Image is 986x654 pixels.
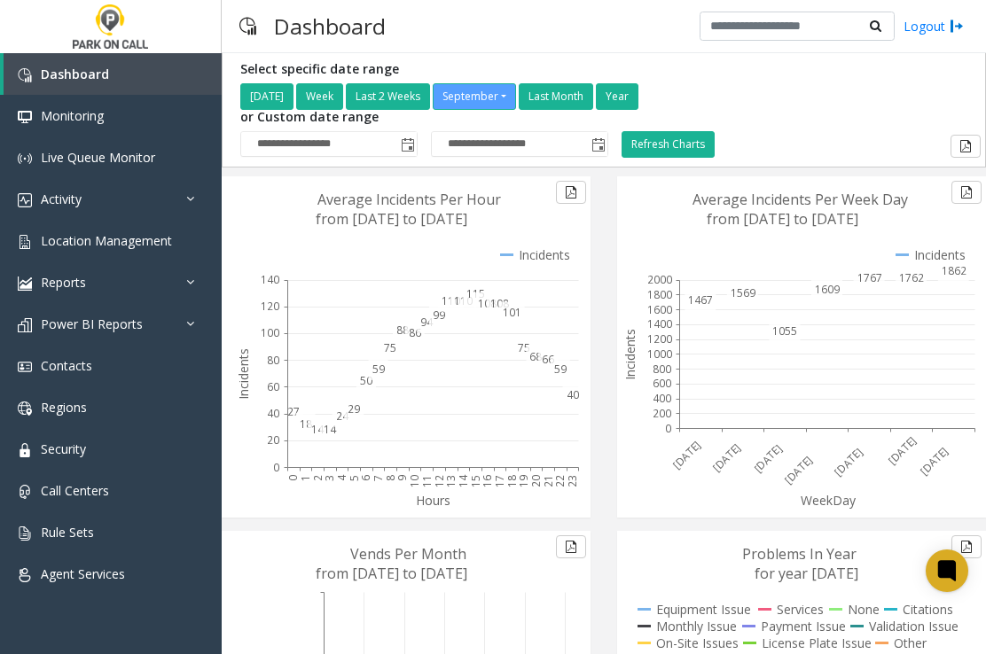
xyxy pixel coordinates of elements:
[801,492,857,509] text: WeekDay
[18,276,32,291] img: 'icon'
[265,4,395,48] h3: Dashboard
[336,409,349,424] text: 24
[286,475,301,481] text: 0
[529,349,542,364] text: 68
[556,181,586,204] button: Export to pdf
[480,475,495,487] text: 16
[310,475,325,481] text: 2
[267,352,279,367] text: 80
[490,296,509,311] text: 108
[647,272,672,287] text: 2000
[407,475,422,487] text: 10
[951,535,982,558] button: Export to pdf
[18,360,32,374] img: 'icon'
[18,526,32,541] img: 'icon'
[41,191,82,207] span: Activity
[240,110,608,125] h5: or Custom date range
[653,361,671,376] text: 800
[41,149,155,166] span: Live Queue Monitor
[18,68,32,82] img: 'icon'
[300,417,312,432] text: 18
[261,325,279,340] text: 100
[567,386,579,401] text: 40
[815,282,840,297] text: 1609
[505,475,520,487] text: 18
[273,459,279,474] text: 0
[267,432,279,448] text: 20
[899,270,924,285] text: 1762
[41,315,143,332] span: Power BI Reports
[18,401,32,416] img: 'icon'
[950,17,964,35] img: logout
[261,272,279,287] text: 140
[432,475,447,487] text: 12
[885,433,919,468] text: [DATE]
[596,83,638,110] button: Year
[239,4,256,48] img: pageIcon
[755,564,858,583] text: for year [DATE]
[707,209,858,229] text: from [DATE] to [DATE]
[669,438,704,472] text: [DATE]
[18,152,32,166] img: 'icon'
[781,453,816,487] text: [DATE]
[41,232,172,249] span: Location Management
[565,475,580,487] text: 23
[371,475,386,481] text: 7
[518,339,530,354] text: 75
[647,331,672,346] text: 1200
[942,263,966,278] text: 1862
[41,565,125,582] span: Agent Services
[267,406,279,421] text: 40
[346,83,430,110] button: Last 2 Weeks
[622,329,638,380] text: Incidents
[857,270,882,285] text: 1767
[519,83,593,110] button: Last Month
[554,362,567,377] text: 59
[334,474,349,481] text: 4
[433,83,516,110] button: September
[240,83,293,110] button: [DATE]
[917,443,951,478] text: [DATE]
[709,440,744,475] text: [DATE]
[478,296,497,311] text: 108
[409,325,421,340] text: 86
[296,83,343,110] button: Week
[395,475,410,481] text: 9
[18,235,32,249] img: 'icon'
[316,564,467,583] text: from [DATE] to [DATE]
[324,422,337,437] text: 14
[688,292,713,308] text: 1467
[750,440,785,475] text: [DATE]
[350,544,466,564] text: Vends Per Month
[622,131,715,158] button: Refresh Charts
[528,475,544,487] text: 20
[588,132,607,157] span: Toggle popup
[18,193,32,207] img: 'icon'
[552,475,567,487] text: 22
[420,315,434,330] text: 94
[360,373,372,388] text: 50
[372,362,385,377] text: 59
[542,352,554,367] text: 66
[41,107,104,124] span: Monitoring
[287,404,300,419] text: 27
[4,53,222,95] a: Dashboard
[18,318,32,332] img: 'icon'
[731,284,755,300] text: 1569
[41,399,87,416] span: Regions
[18,110,32,124] img: 'icon'
[347,475,362,481] text: 5
[442,293,460,308] text: 110
[556,535,586,558] button: Export to pdf
[317,190,501,209] text: Average Incidents Per Hour
[41,440,86,457] span: Security
[647,346,672,362] text: 1000
[492,475,507,487] text: 17
[298,475,313,481] text: 1
[348,401,360,417] text: 29
[419,475,434,487] text: 11
[261,299,279,314] text: 120
[466,286,485,301] text: 115
[454,293,473,308] text: 110
[516,475,531,487] text: 19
